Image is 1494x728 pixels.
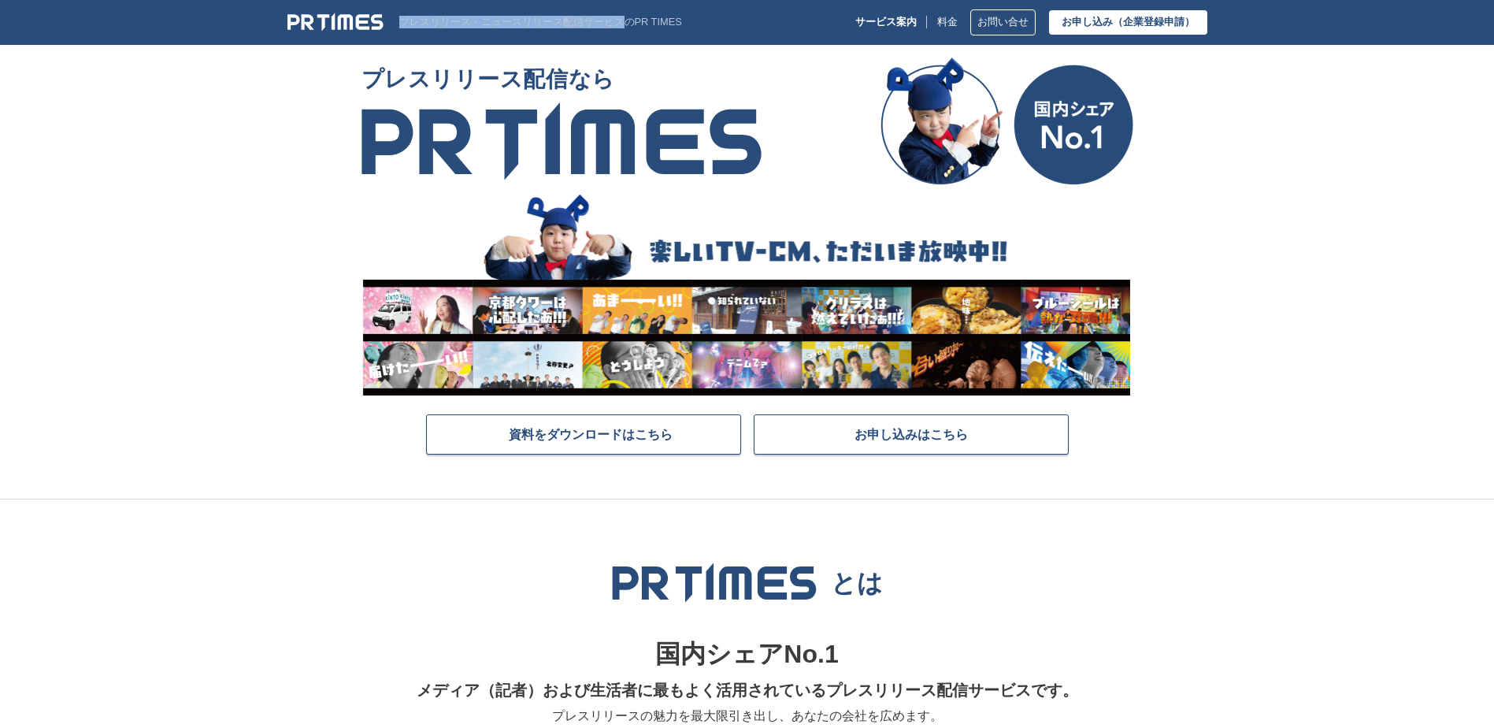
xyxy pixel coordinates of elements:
[399,17,682,28] p: プレスリリース・ニュースリリース配信サービスのPR TIMES
[754,414,1069,455] a: お申し込みはこちら
[361,102,762,180] img: PR TIMES
[371,674,1124,706] p: メディア（記者）および生活者に最もよく活用されているプレスリリース配信サービスです。
[361,58,762,102] span: プレスリリース配信なら
[1113,16,1195,28] span: （企業登録申請）
[611,563,817,603] img: PR TIMES
[361,191,1130,396] img: 楽しいTV-CM、ただいま放映中!!
[937,17,958,28] a: 料金
[1049,10,1207,35] a: お申し込み（企業登録申請）
[855,17,917,28] p: サービス案内
[426,414,741,455] a: 資料をダウンロードはこちら
[287,13,384,32] img: PR TIMES
[371,706,1124,726] p: プレスリリースの魅力を最大限引き出し、あなたの会社を広めます。
[880,58,1133,185] img: 国内シェア No.1
[371,634,1124,674] p: 国内シェアNo.1
[831,567,883,598] p: とは
[509,426,673,442] span: 資料をダウンロードはこちら
[970,9,1036,35] a: お問い合せ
